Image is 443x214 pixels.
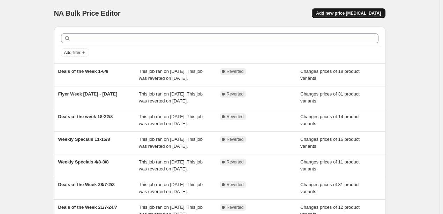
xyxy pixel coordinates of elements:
[64,50,81,55] span: Add filter
[227,137,244,142] span: Reverted
[300,114,360,126] span: Changes prices of 14 product variants
[316,10,381,16] span: Add new price [MEDICAL_DATA]
[58,114,113,119] span: Deals of the week 18-22/8
[300,137,360,149] span: Changes prices of 16 product variants
[300,69,360,81] span: Changes prices of 18 product variants
[300,159,360,171] span: Changes prices of 11 product variants
[139,137,203,149] span: This job ran on [DATE]. This job was reverted on [DATE].
[58,159,109,165] span: Weekly Specials 4/8-8/8
[61,48,89,57] button: Add filter
[58,182,115,187] span: Deals of the Week 28/7-2/8
[139,91,203,104] span: This job ran on [DATE]. This job was reverted on [DATE].
[227,159,244,165] span: Reverted
[227,205,244,210] span: Reverted
[58,137,110,142] span: Weekly Specials 11-15/8
[54,9,121,17] span: NA Bulk Price Editor
[58,69,108,74] span: Deals of the Week 1-6/9
[227,91,244,97] span: Reverted
[139,182,203,194] span: This job ran on [DATE]. This job was reverted on [DATE].
[300,91,360,104] span: Changes prices of 31 product variants
[139,159,203,171] span: This job ran on [DATE]. This job was reverted on [DATE].
[58,205,118,210] span: Deals of the Week 21/7-24/7
[227,69,244,74] span: Reverted
[58,91,118,97] span: Flyer Week [DATE] - [DATE]
[227,114,244,120] span: Reverted
[300,182,360,194] span: Changes prices of 31 product variants
[139,114,203,126] span: This job ran on [DATE]. This job was reverted on [DATE].
[312,8,385,18] button: Add new price [MEDICAL_DATA]
[139,69,203,81] span: This job ran on [DATE]. This job was reverted on [DATE].
[227,182,244,188] span: Reverted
